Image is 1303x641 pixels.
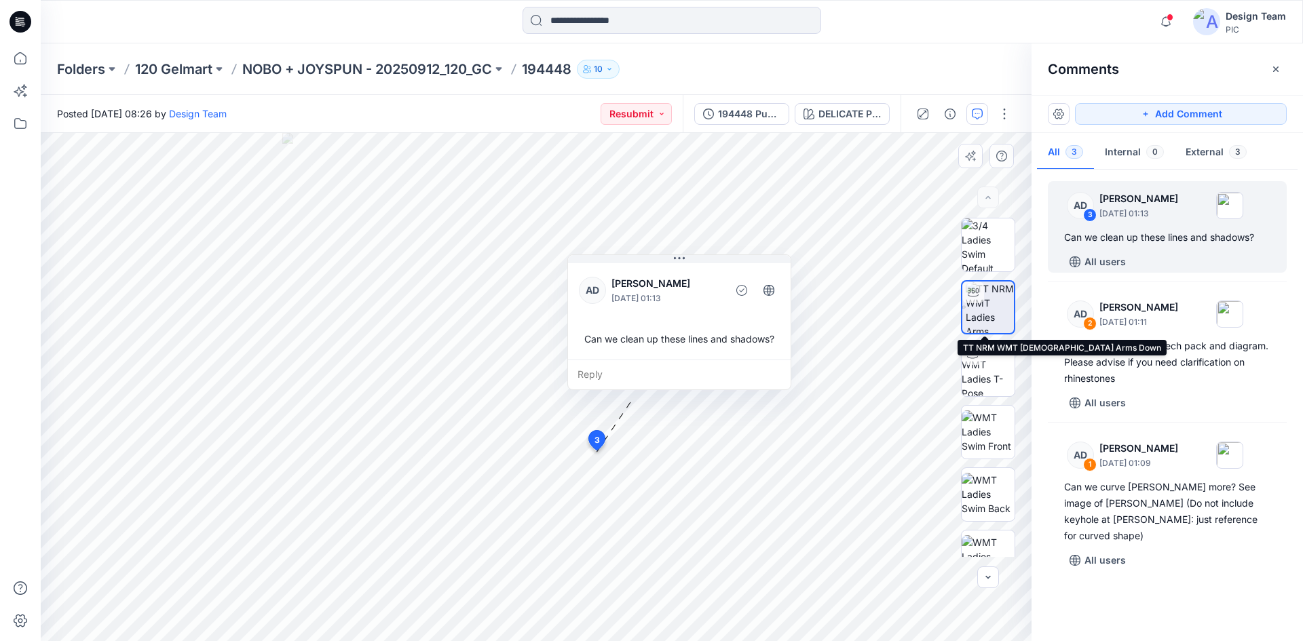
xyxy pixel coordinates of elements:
[1075,103,1287,125] button: Add Comment
[579,277,606,304] div: AD
[962,535,1015,578] img: WMT Ladies Swim Left
[1099,299,1178,315] p: [PERSON_NAME]
[1083,208,1097,222] div: 3
[169,108,227,119] a: Design Team
[1084,254,1126,270] p: All users
[1083,317,1097,330] div: 2
[1064,392,1131,414] button: All users
[1064,549,1131,571] button: All users
[57,106,227,121] span: Posted [DATE] 08:26 by
[1083,458,1097,471] div: 1
[966,281,1014,333] img: TT NRM WMT Ladies Arms Down
[1065,145,1083,159] span: 3
[135,60,212,79] a: 120 Gelmart
[1037,136,1094,170] button: All
[1099,440,1178,457] p: [PERSON_NAME]
[594,62,603,77] p: 10
[1099,457,1178,470] p: [DATE] 01:09
[694,103,789,125] button: 194448 Push up +Diamante Wire Channel
[795,103,890,125] button: DELICATE PINK
[1094,136,1175,170] button: Internal
[1067,300,1094,328] div: AD
[1064,251,1131,273] button: All users
[1226,8,1286,24] div: Design Team
[1193,8,1220,35] img: avatar
[962,343,1015,396] img: TT NRM WMT Ladies T-Pose
[1175,136,1258,170] button: External
[939,103,961,125] button: Details
[577,60,620,79] button: 10
[962,473,1015,516] img: WMT Ladies Swim Back
[611,275,722,292] p: [PERSON_NAME]
[57,60,105,79] a: Folders
[1146,145,1164,159] span: 0
[1048,61,1119,77] h2: Comments
[1226,24,1286,35] div: PIC
[962,410,1015,453] img: WMT Ladies Swim Front
[1067,192,1094,219] div: AD
[962,218,1015,271] img: 3/4 Ladies Swim Default
[242,60,492,79] a: NOBO + JOYSPUN - 20250912_120_GC
[1064,479,1270,544] div: Can we curve [PERSON_NAME] more? See image of [PERSON_NAME] (Do not include keyhole at [PERSON_NA...
[522,60,571,79] p: 194448
[1229,145,1247,159] span: 3
[1084,395,1126,411] p: All users
[1064,338,1270,387] div: Add rhinestones: See tech pack and diagram. Please advise if you need clarification on rhinestones
[818,106,881,121] div: DELICATE PINK
[1099,207,1178,220] p: [DATE] 01:13
[718,106,780,121] div: 194448 Push up +Diamante Wire Channel
[1084,552,1126,568] p: All users
[568,360,791,389] div: Reply
[611,292,722,305] p: [DATE] 01:13
[1099,315,1178,329] p: [DATE] 01:11
[594,434,600,446] span: 3
[1067,442,1094,469] div: AD
[1064,229,1270,246] div: Can we clean up these lines and shadows?
[1099,191,1178,207] p: [PERSON_NAME]
[579,326,780,351] div: Can we clean up these lines and shadows?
